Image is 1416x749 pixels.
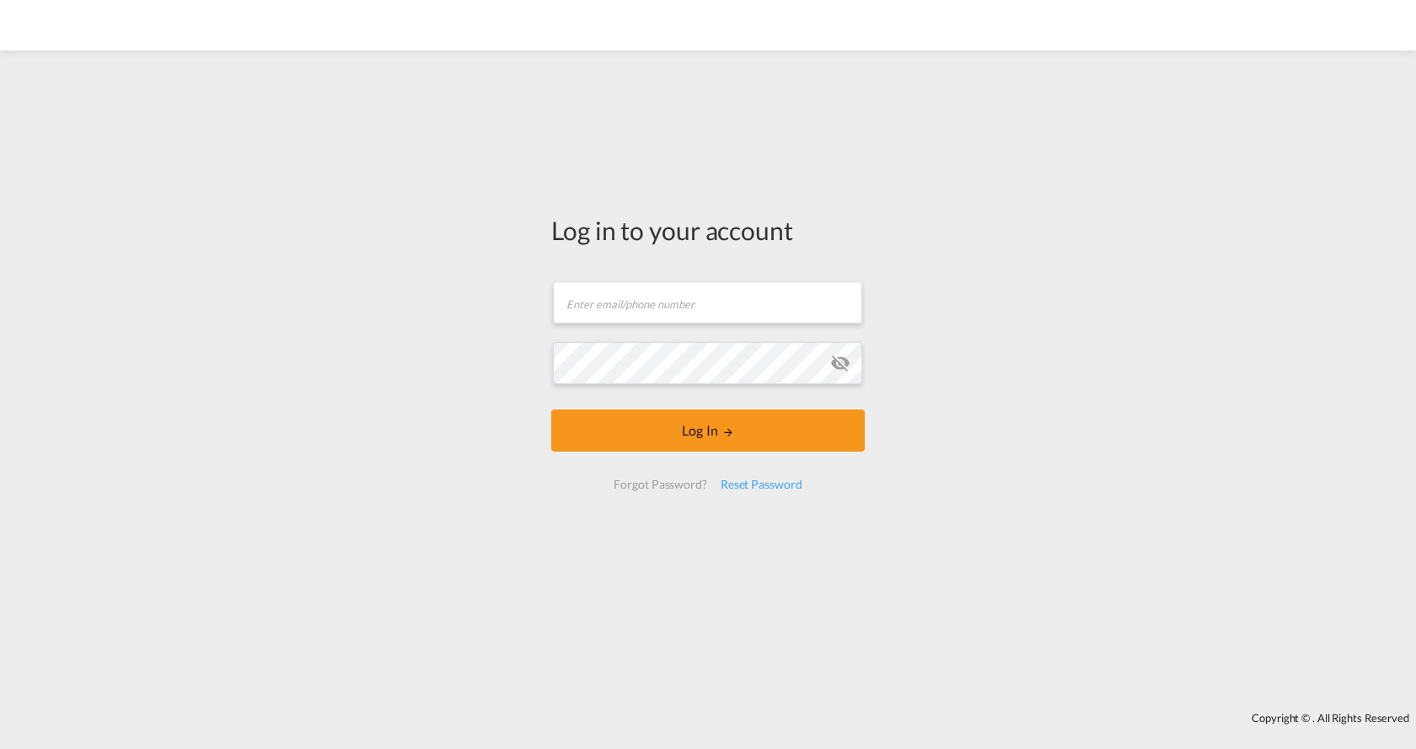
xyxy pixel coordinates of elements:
[607,469,713,500] div: Forgot Password?
[830,353,850,373] md-icon: icon-eye-off
[553,281,862,324] input: Enter email/phone number
[714,469,809,500] div: Reset Password
[551,212,865,248] div: Log in to your account
[551,409,865,452] button: LOGIN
